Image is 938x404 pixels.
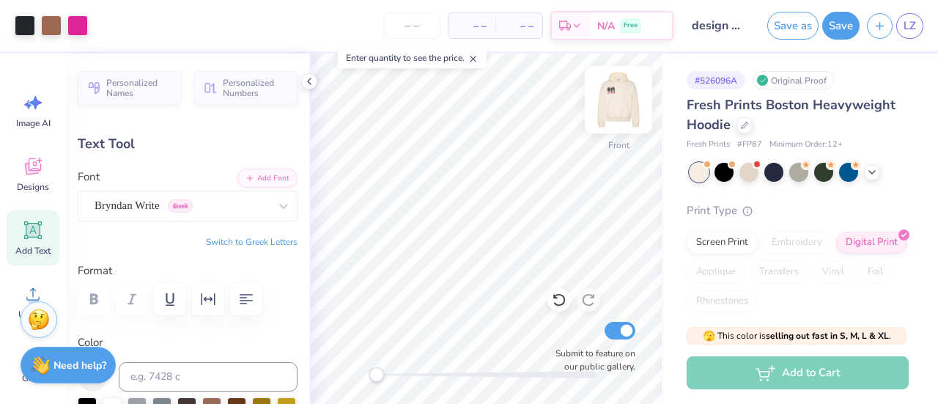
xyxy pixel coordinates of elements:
[822,12,860,40] button: Save
[750,261,808,283] div: Transfers
[813,261,854,283] div: Vinyl
[53,359,106,372] strong: Need help?
[687,139,730,151] span: Fresh Prints
[608,139,629,152] div: Front
[119,362,298,392] input: e.g. 7428 c
[18,309,48,320] span: Upload
[904,18,916,34] span: LZ
[547,347,635,373] label: Submit to feature on our public gallery.
[369,367,384,382] div: Accessibility label
[687,290,758,312] div: Rhinestones
[504,18,533,34] span: – –
[753,71,835,89] div: Original Proof
[687,202,909,219] div: Print Type
[206,236,298,248] button: Switch to Greek Letters
[457,18,487,34] span: – –
[78,71,181,105] button: Personalized Names
[766,330,889,342] strong: selling out fast in S, M, L & XL
[597,18,615,34] span: N/A
[16,117,51,129] span: Image AI
[687,232,758,254] div: Screen Print
[78,169,100,186] label: Font
[687,96,895,133] span: Fresh Prints Boston Heavyweight Hoodie
[687,71,745,89] div: # 526096A
[17,181,49,193] span: Designs
[15,245,51,257] span: Add Text
[78,334,298,351] label: Color
[194,71,298,105] button: Personalized Numbers
[78,262,298,279] label: Format
[223,78,289,98] span: Personalized Numbers
[383,12,440,39] input: – –
[767,12,819,40] button: Save as
[338,48,487,68] div: Enter quantity to see the price.
[896,13,923,39] a: LZ
[703,329,715,343] span: 🫣
[769,139,843,151] span: Minimum Order: 12 +
[78,134,298,154] div: Text Tool
[737,139,762,151] span: # FP87
[681,11,753,40] input: Untitled Design
[237,169,298,188] button: Add Font
[762,232,832,254] div: Embroidery
[836,232,907,254] div: Digital Print
[858,261,893,283] div: Foil
[624,21,638,31] span: Free
[703,329,891,342] span: This color is .
[589,70,648,129] img: Front
[106,78,172,98] span: Personalized Names
[687,261,745,283] div: Applique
